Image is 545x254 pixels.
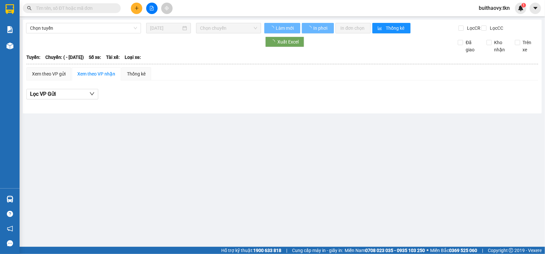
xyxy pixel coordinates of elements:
[125,54,141,61] span: Loại xe:
[7,226,13,232] span: notification
[7,42,13,49] img: warehouse-icon
[372,23,411,33] button: bar-chartThống kê
[533,5,538,11] span: caret-down
[427,249,428,252] span: ⚪️
[463,39,481,53] span: Đã giao
[30,90,56,98] span: Lọc VP Gửi
[89,91,95,96] span: down
[221,247,281,254] span: Hỗ trợ kỹ thuật:
[386,25,405,32] span: Thống kê
[314,25,329,32] span: In phơi
[45,54,84,61] span: Chuyến: ( - [DATE])
[286,247,287,254] span: |
[430,247,477,254] span: Miền Bắc
[492,39,510,53] span: Kho nhận
[150,25,181,32] input: 11/09/2025
[509,248,513,253] span: copyright
[161,3,173,14] button: aim
[7,26,13,33] img: solution-icon
[264,23,300,33] button: Làm mới
[522,3,526,8] sup: 1
[127,70,146,77] div: Thống kê
[345,247,425,254] span: Miền Nam
[302,23,334,33] button: In phơi
[474,4,515,12] span: buithaovy.tkn
[530,3,541,14] button: caret-down
[292,247,343,254] span: Cung cấp máy in - giấy in:
[27,6,32,10] span: search
[518,5,524,11] img: icon-new-feature
[270,26,275,30] span: loading
[146,3,158,14] button: file-add
[335,23,371,33] button: In đơn chọn
[200,23,257,33] span: Chọn chuyến
[149,6,154,10] span: file-add
[488,25,505,32] span: Lọc CC
[26,89,98,99] button: Lọc VP Gửi
[265,37,304,47] button: Xuất Excel
[26,55,40,60] b: Tuyến:
[522,3,525,8] span: 1
[253,248,281,253] strong: 1900 633 818
[6,4,14,14] img: logo-vxr
[482,247,483,254] span: |
[378,26,383,31] span: bar-chart
[307,26,313,30] span: loading
[77,70,115,77] div: Xem theo VP nhận
[7,211,13,217] span: question-circle
[134,6,139,10] span: plus
[89,54,101,61] span: Số xe:
[7,240,13,246] span: message
[520,39,538,53] span: Trên xe
[30,23,137,33] span: Chọn tuyến
[465,25,482,32] span: Lọc CR
[276,25,295,32] span: Làm mới
[449,248,477,253] strong: 0369 525 060
[164,6,169,10] span: aim
[32,70,66,77] div: Xem theo VP gửi
[7,196,13,203] img: warehouse-icon
[36,5,113,12] input: Tìm tên, số ĐT hoặc mã đơn
[131,3,142,14] button: plus
[106,54,120,61] span: Tài xế:
[365,248,425,253] strong: 0708 023 035 - 0935 103 250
